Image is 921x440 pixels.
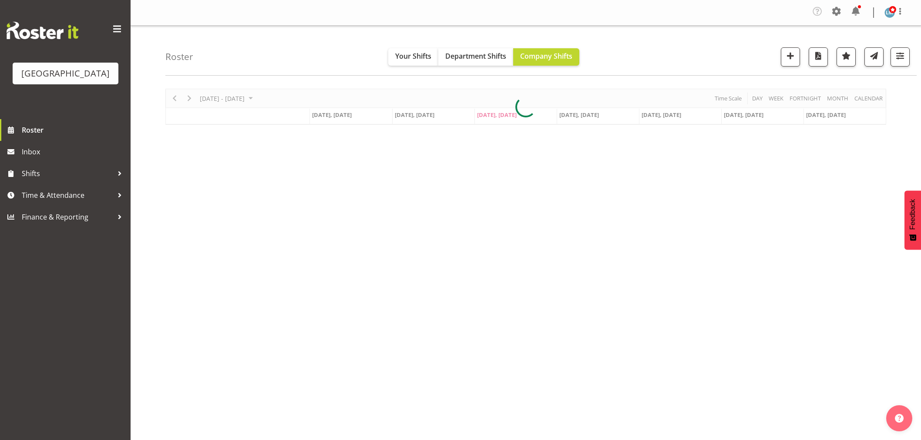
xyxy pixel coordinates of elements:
span: Feedback [909,199,917,230]
button: Highlight an important date within the roster. [837,47,856,67]
button: Download a PDF of the roster according to the set date range. [809,47,828,67]
span: Department Shifts [445,51,506,61]
button: Department Shifts [438,48,513,66]
span: Finance & Reporting [22,210,113,223]
button: Your Shifts [388,48,438,66]
div: [GEOGRAPHIC_DATA] [21,67,110,80]
button: Add a new shift [781,47,800,67]
h4: Roster [165,52,193,62]
button: Feedback - Show survey [904,190,921,250]
img: lesley-mckenzie127.jpg [884,7,895,18]
span: Inbox [22,145,126,158]
button: Filter Shifts [891,47,910,67]
span: Your Shifts [395,51,431,61]
button: Send a list of all shifts for the selected filtered period to all rostered employees. [864,47,884,67]
span: Company Shifts [520,51,572,61]
span: Shifts [22,167,113,180]
span: Roster [22,123,126,137]
button: Company Shifts [513,48,579,66]
img: help-xxl-2.png [895,414,904,423]
img: Rosterit website logo [7,22,78,39]
span: Time & Attendance [22,189,113,202]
